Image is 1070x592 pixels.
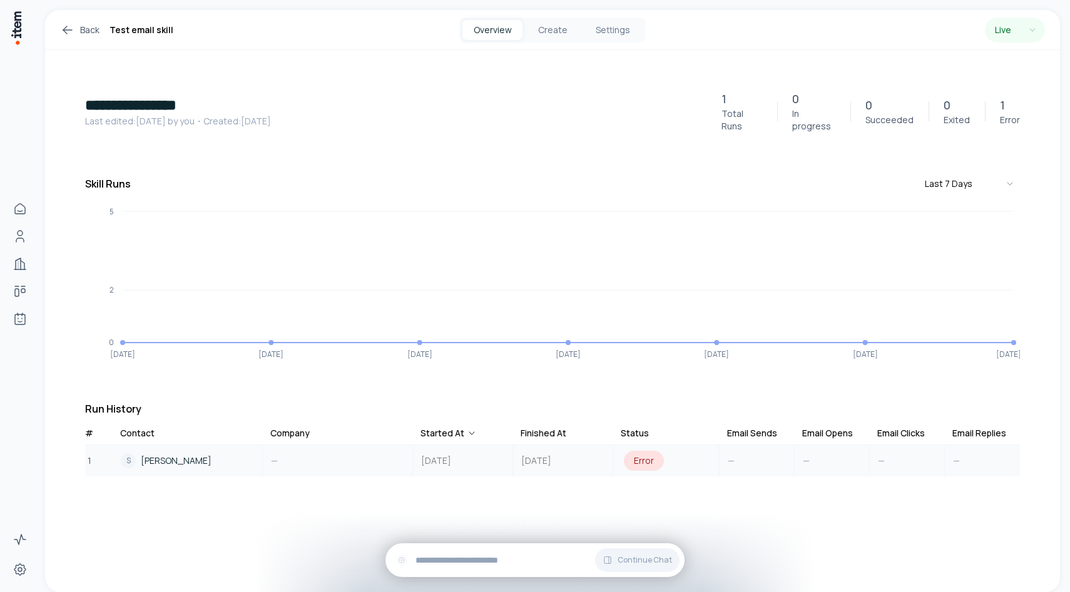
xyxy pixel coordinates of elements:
[953,454,960,466] span: —
[728,454,735,466] span: —
[952,427,1006,439] div: Email Replies
[8,251,33,276] a: Companies
[618,555,672,565] span: Continue Chat
[727,427,777,439] div: Email Sends
[865,114,914,126] p: Succeeded
[263,446,285,475] div: —
[877,427,925,439] div: Email Clicks
[583,20,643,40] button: Settings
[522,20,583,40] button: Create
[878,454,885,466] span: —
[462,20,522,40] button: Overview
[420,427,477,439] div: Started At
[120,427,155,439] div: Contact
[865,96,872,114] p: 0
[8,279,33,304] a: Deals
[85,401,1020,416] h3: Run History
[8,196,33,221] a: Home
[803,454,810,466] span: —
[385,543,685,577] div: Continue Chat
[1000,114,1020,126] p: Error
[556,349,581,359] tspan: [DATE]
[10,10,23,46] img: Item Brain Logo
[521,427,566,439] div: Finished At
[110,206,114,217] tspan: 5
[595,548,680,572] button: Continue Chat
[121,453,136,468] div: S
[792,90,799,108] p: 0
[110,349,135,359] tspan: [DATE]
[621,427,649,439] div: Status
[792,108,835,133] p: In progress
[8,306,33,331] a: Agents
[85,115,706,128] p: Last edited: [DATE] by you ・Created: [DATE]
[258,349,283,359] tspan: [DATE]
[88,454,91,468] span: 1
[8,224,33,249] a: People
[270,427,310,439] div: Company
[853,349,878,359] tspan: [DATE]
[721,108,762,133] p: Total Runs
[624,451,664,471] div: Error
[407,349,432,359] tspan: [DATE]
[944,114,970,126] p: Exited
[109,337,114,348] tspan: 0
[60,23,99,38] a: Back
[920,173,1020,195] button: Last 7 Days
[141,454,211,468] span: [PERSON_NAME]
[110,284,114,295] tspan: 2
[721,90,726,108] p: 1
[8,527,33,552] a: Activity
[113,446,262,476] a: S[PERSON_NAME]
[85,176,131,191] h3: Skill Runs
[1000,96,1005,114] p: 1
[110,23,173,38] h1: Test email skill
[704,349,729,359] tspan: [DATE]
[85,427,93,439] div: #
[8,557,33,582] a: Settings
[996,349,1021,359] tspan: [DATE]
[944,96,950,114] p: 0
[802,427,853,439] div: Email Opens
